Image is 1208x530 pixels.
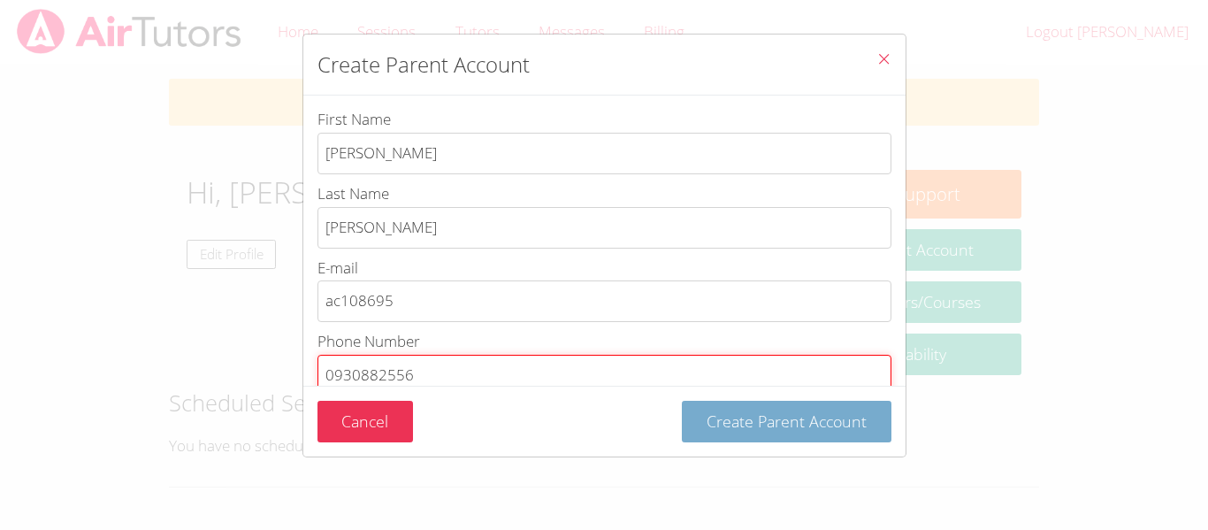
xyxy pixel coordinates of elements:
[317,355,891,396] input: Phone Number
[317,133,891,174] input: First Name
[707,411,867,432] span: Create Parent Account
[317,109,391,129] span: First Name
[317,280,891,322] input: E-mail
[317,183,389,204] span: Last Name
[862,35,906,88] button: Close
[317,257,358,278] span: E-mail
[317,49,530,81] h2: Create Parent Account
[317,207,891,249] input: Last Name
[317,401,414,442] button: Cancel
[317,331,420,351] span: Phone Number
[682,401,891,442] button: Create Parent Account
